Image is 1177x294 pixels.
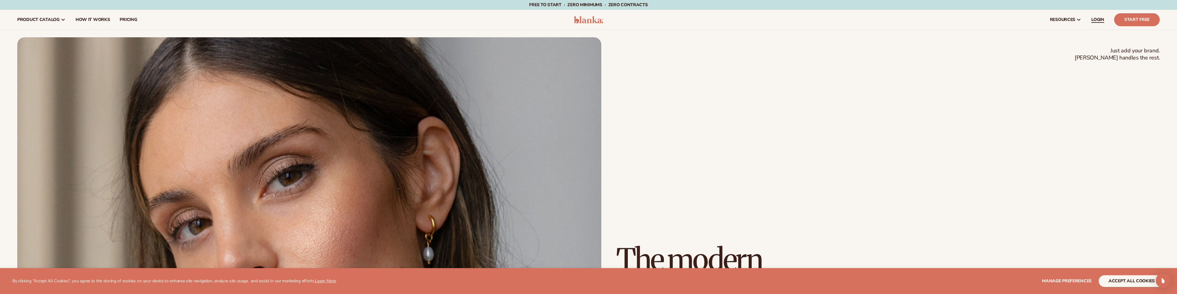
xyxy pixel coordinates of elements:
[1114,13,1160,26] a: Start Free
[115,10,142,30] a: pricing
[315,278,336,284] a: Learn More
[17,17,60,22] span: product catalog
[1050,17,1075,22] span: resources
[12,279,336,284] p: By clicking "Accept All Cookies", you agree to the storing of cookies on your device to enhance s...
[1042,278,1092,284] span: Manage preferences
[1045,10,1086,30] a: resources
[1086,10,1109,30] a: LOGIN
[1099,275,1165,287] button: accept all cookies
[1042,275,1092,287] button: Manage preferences
[574,16,603,23] img: logo
[120,17,137,22] span: pricing
[1091,17,1104,22] span: LOGIN
[71,10,115,30] a: How It Works
[12,10,71,30] a: product catalog
[1075,47,1160,62] span: Just add your brand. [PERSON_NAME] handles the rest.
[529,2,648,8] span: Free to start · ZERO minimums · ZERO contracts
[1156,273,1171,288] div: Open Intercom Messenger
[76,17,110,22] span: How It Works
